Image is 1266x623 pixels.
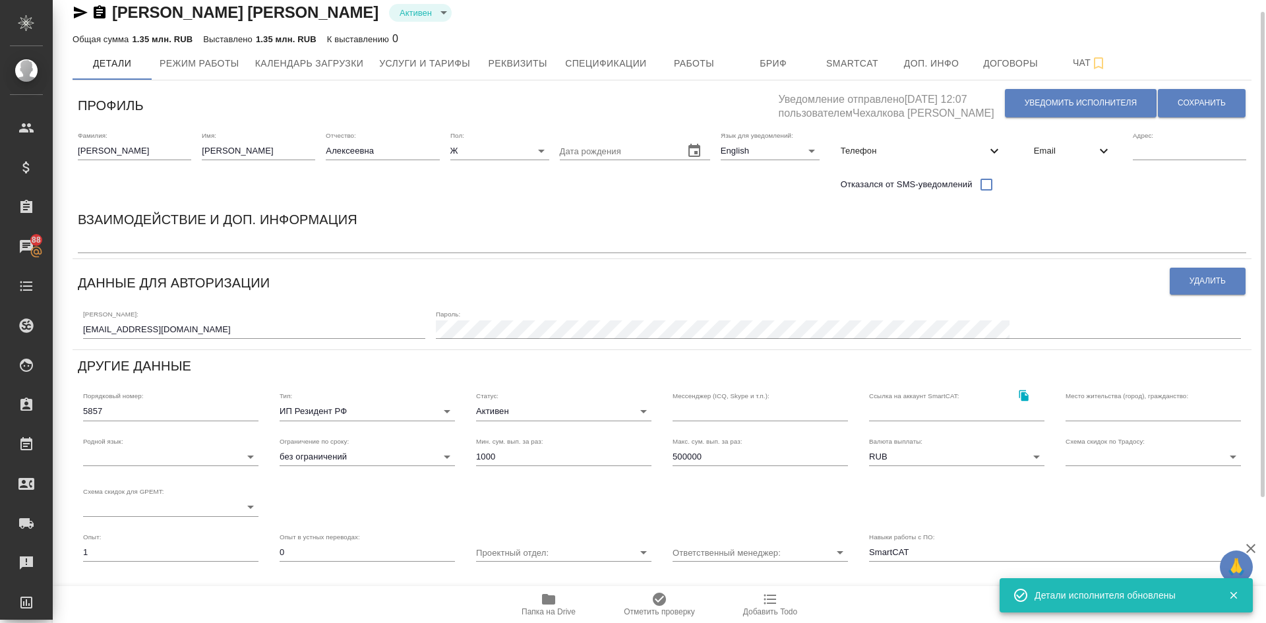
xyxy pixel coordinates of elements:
[1035,589,1209,602] div: Детали исполнителя обновлены
[663,55,726,72] span: Работы
[779,86,1004,121] h5: Уведомление отправлено [DATE] 12:07 пользователем Чехалкова [PERSON_NAME]
[715,586,826,623] button: Добавить Todo
[721,142,820,160] div: English
[721,132,793,138] label: Язык для уведомлений:
[73,34,132,44] p: Общая сумма
[1034,144,1096,158] span: Email
[1091,55,1106,71] svg: Подписаться
[673,393,769,400] label: Мессенджер (ICQ, Skype и т.п.):
[379,55,470,72] span: Услуги и тарифы
[634,543,653,562] button: Open
[132,34,193,44] p: 1.35 млн. RUB
[1023,136,1122,165] div: Email
[280,393,292,400] label: Тип:
[476,393,498,400] label: Статус:
[1058,55,1122,71] span: Чат
[1225,553,1248,581] span: 🙏
[476,438,543,444] label: Мин. сум. вып. за раз:
[841,178,973,191] span: Отказался от SMS-уведомлений
[869,438,922,444] label: Валюта выплаты:
[92,5,107,20] button: Скопировать ссылку
[78,209,357,230] h6: Взаимодействие и доп. информация
[450,142,549,160] div: Ж
[83,393,143,400] label: Порядковый номер:
[80,55,144,72] span: Детали
[624,607,694,616] span: Отметить проверку
[486,55,549,72] span: Реквизиты
[436,311,460,317] label: Пароль:
[1133,132,1153,138] label: Адрес:
[1066,393,1188,400] label: Место жительства (город), гражданство:
[1066,438,1145,444] label: Схема скидок по Традосу:
[565,55,646,72] span: Спецификации
[604,586,715,623] button: Отметить проверку
[1190,276,1226,287] span: Удалить
[78,95,144,116] h6: Профиль
[3,230,49,263] a: 88
[821,55,884,72] span: Smartcat
[1158,89,1246,117] button: Сохранить
[24,233,49,247] span: 88
[900,55,963,72] span: Доп. инфо
[83,438,123,444] label: Родной язык:
[73,5,88,20] button: Скопировать ссылку для ЯМессенджера
[869,533,935,540] label: Навыки работы с ПО:
[830,136,1013,165] div: Телефон
[831,543,849,562] button: Open
[476,402,651,421] div: Активен
[522,607,576,616] span: Папка на Drive
[202,132,216,138] label: Имя:
[869,393,959,400] label: Ссылка на аккаунт SmartCAT:
[396,7,436,18] button: Активен
[280,402,455,421] div: ИП Резидент РФ
[1220,550,1253,583] button: 🙏
[327,31,398,47] div: 0
[327,34,392,44] p: К выставлению
[869,448,1044,466] div: RUB
[78,132,107,138] label: Фамилия:
[450,132,464,138] label: Пол:
[493,586,604,623] button: Папка на Drive
[83,533,102,540] label: Опыт:
[280,438,349,444] label: Ограничение по сроку:
[1170,268,1246,295] button: Удалить
[83,311,138,317] label: [PERSON_NAME]:
[280,448,455,466] div: без ограничений
[1005,89,1157,117] button: Уведомить исполнителя
[841,144,986,158] span: Телефон
[255,55,364,72] span: Календарь загрузки
[78,355,191,376] h6: Другие данные
[326,132,356,138] label: Отчество:
[673,438,742,444] label: Макс. сум. вып. за раз:
[743,607,797,616] span: Добавить Todo
[112,3,378,21] a: [PERSON_NAME] [PERSON_NAME]
[160,55,239,72] span: Режим работы
[1010,382,1037,409] button: Скопировать ссылку
[979,55,1042,72] span: Договоры
[280,533,360,540] label: Опыт в устных переводах:
[742,55,805,72] span: Бриф
[1178,98,1226,109] span: Сохранить
[203,34,256,44] p: Выставлено
[389,4,452,22] div: Активен
[1025,98,1137,109] span: Уведомить исполнителя
[78,272,270,293] h6: Данные для авторизации
[83,489,164,495] label: Схема скидок для GPEMT:
[1220,589,1247,601] button: Закрыть
[256,34,316,44] p: 1.35 млн. RUB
